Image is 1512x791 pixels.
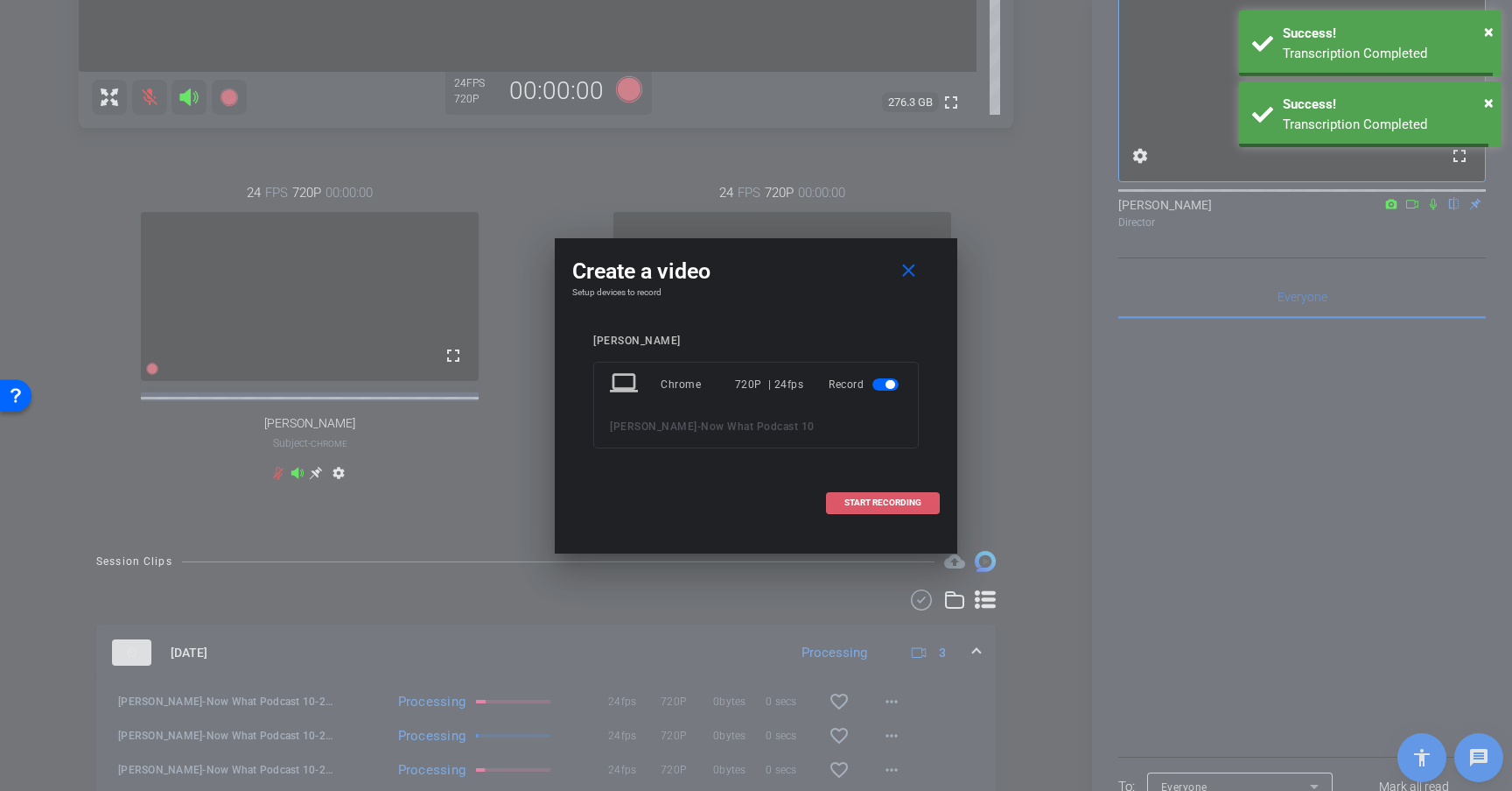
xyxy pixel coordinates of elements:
[1484,21,1494,42] span: ×
[572,287,940,298] h4: Setup devices to record
[661,369,735,400] div: Chrome
[1283,44,1488,64] div: Transcription Completed
[829,369,902,400] div: Record
[735,369,804,400] div: 720P | 24fps
[697,420,702,433] span: -
[844,498,921,507] span: START RECORDING
[1484,92,1494,113] span: ×
[1484,18,1494,45] button: Close
[1484,89,1494,116] button: Close
[1283,24,1488,44] div: Success!
[898,260,920,282] mat-icon: close
[701,420,815,433] span: Now What Podcast 10
[593,335,919,348] div: [PERSON_NAME]
[610,420,697,433] span: [PERSON_NAME]
[572,256,940,287] div: Create a video
[826,492,940,514] button: START RECORDING
[1283,95,1488,115] div: Success!
[1283,115,1488,135] div: Transcription Completed
[610,369,641,400] mat-icon: laptop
